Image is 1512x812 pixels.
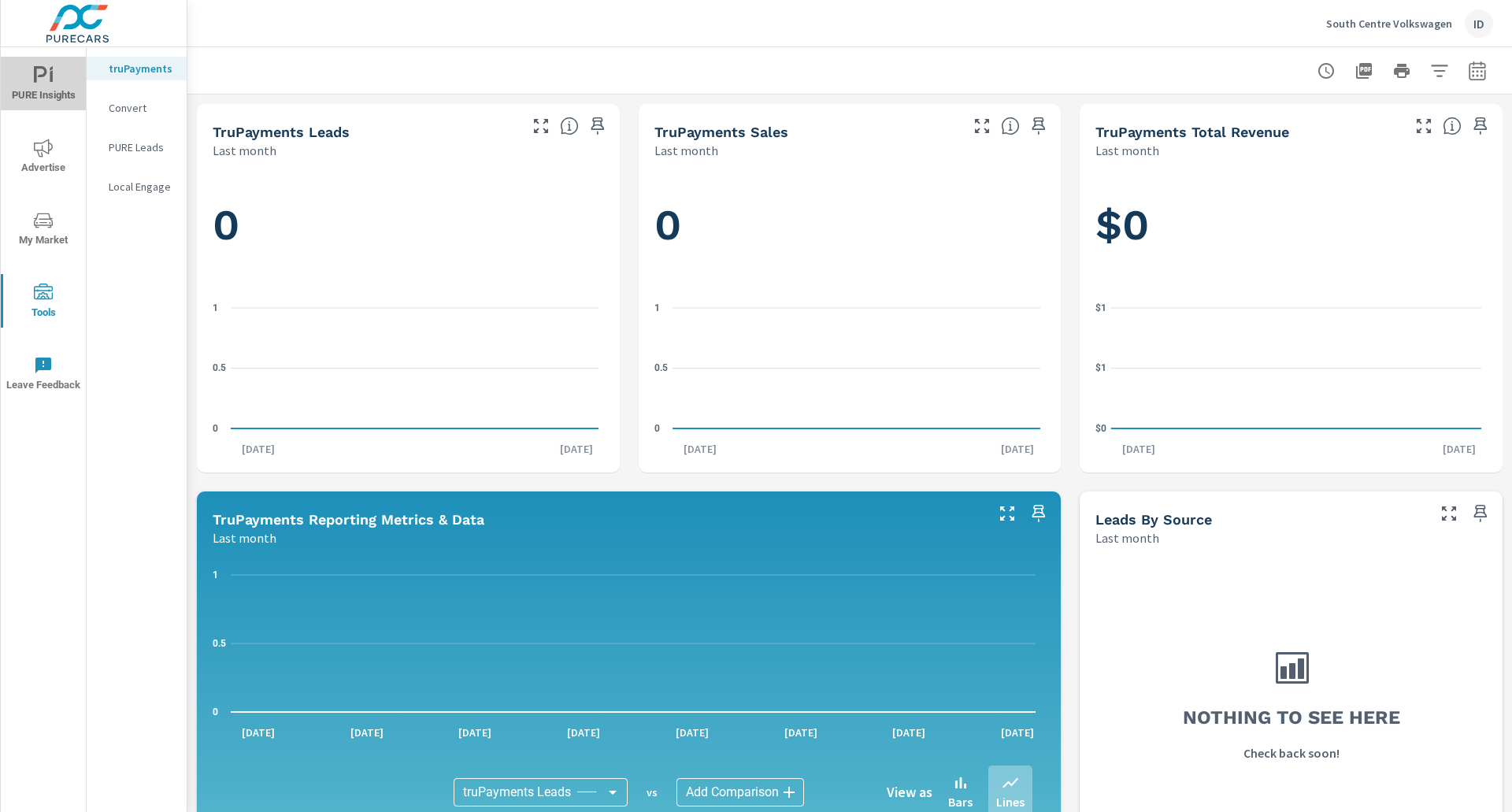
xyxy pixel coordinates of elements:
[1095,511,1212,528] h5: Leads By Source
[948,792,973,811] p: Bars
[6,211,81,250] span: My Market
[87,175,187,198] div: Local Engage
[109,100,174,116] p: Convert
[463,784,571,800] span: truPayments Leads
[1462,55,1493,87] button: Select Date Range
[1095,423,1106,434] text: $0
[213,706,218,717] text: 0
[231,441,286,457] p: [DATE]
[654,124,788,140] h5: truPayments Sales
[213,423,218,434] text: 0
[1095,362,1106,373] text: $1
[1436,501,1462,526] button: Make Fullscreen
[213,362,226,373] text: 0.5
[686,784,779,800] span: Add Comparison
[1411,113,1436,139] button: Make Fullscreen
[213,198,604,252] h1: 0
[6,284,81,322] span: Tools
[447,725,502,740] p: [DATE]
[109,139,174,155] p: PURE Leads
[1326,17,1452,31] p: South Centre Volkswagen
[1386,55,1417,87] button: Print Report
[549,441,604,457] p: [DATE]
[996,792,1025,811] p: Lines
[1443,117,1462,135] span: Total revenue from sales matched to a truPayments lead. [Source: This data is sourced from the de...
[1026,501,1051,526] span: Save this to your personalized report
[454,778,628,806] div: truPayments Leads
[109,179,174,195] p: Local Engage
[1468,501,1493,526] span: Save this to your personalized report
[1348,55,1380,87] button: "Export Report to PDF"
[585,113,610,139] span: Save this to your personalized report
[1468,113,1493,139] span: Save this to your personalized report
[6,139,81,177] span: Advertise
[1111,441,1166,457] p: [DATE]
[213,302,218,313] text: 1
[1183,704,1400,731] h3: Nothing to see here
[1001,117,1020,135] span: Number of sales matched to a truPayments lead. [Source: This data is sourced from the dealer's DM...
[654,302,660,313] text: 1
[654,362,668,373] text: 0.5
[87,135,187,159] div: PURE Leads
[87,57,187,80] div: truPayments
[990,441,1045,457] p: [DATE]
[6,356,81,395] span: Leave Feedback
[676,778,804,806] div: Add Comparison
[1432,441,1487,457] p: [DATE]
[213,569,218,580] text: 1
[995,501,1020,526] button: Make Fullscreen
[990,725,1045,740] p: [DATE]
[1026,113,1051,139] span: Save this to your personalized report
[881,725,936,740] p: [DATE]
[213,638,226,649] text: 0.5
[213,528,276,547] p: Last month
[969,113,995,139] button: Make Fullscreen
[1095,124,1289,140] h5: truPayments Total Revenue
[556,725,611,740] p: [DATE]
[1,47,86,410] div: nav menu
[654,423,660,434] text: 0
[1243,743,1340,762] p: Check back soon!
[673,441,728,457] p: [DATE]
[1095,141,1159,160] p: Last month
[1095,528,1159,547] p: Last month
[6,66,81,105] span: PURE Insights
[231,725,286,740] p: [DATE]
[339,725,395,740] p: [DATE]
[87,96,187,120] div: Convert
[1095,198,1487,252] h1: $0
[1095,302,1106,313] text: $1
[528,113,554,139] button: Make Fullscreen
[109,61,174,76] p: truPayments
[628,785,676,799] p: vs
[887,784,932,800] h6: View as
[213,141,276,160] p: Last month
[213,124,350,140] h5: truPayments Leads
[654,198,1046,252] h1: 0
[654,141,718,160] p: Last month
[213,511,484,528] h5: truPayments Reporting Metrics & Data
[1465,9,1493,38] div: ID
[773,725,828,740] p: [DATE]
[560,117,579,135] span: The number of truPayments leads.
[1424,55,1455,87] button: Apply Filters
[665,725,720,740] p: [DATE]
